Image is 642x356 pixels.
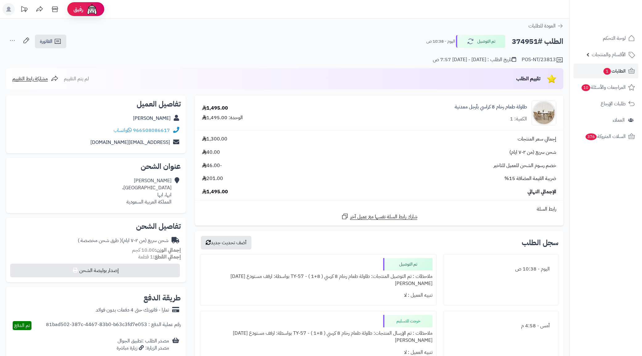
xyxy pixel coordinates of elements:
[586,133,597,140] span: 376
[78,237,122,244] span: ( طرق شحن مخصصة )
[90,139,170,146] a: [EMAIL_ADDRESS][DOMAIN_NAME]
[455,103,527,111] a: طاولة طعام رخام 8 كراسي بأرجل معدنية
[86,3,98,15] img: ai-face.png
[582,84,590,91] span: 10
[383,258,433,270] div: تم التوصيل
[516,75,541,82] span: تقييم الطلب
[11,223,181,230] h2: تفاصيل الشحن
[383,315,433,327] div: خرجت للتسليم
[341,213,417,220] a: شارك رابط السلة نفسها مع عميل آخر
[143,294,181,302] h2: طريقة الدفع
[522,239,558,246] h3: سجل الطلب
[202,175,223,182] span: 201.00
[73,6,83,13] span: رفيق
[197,206,561,213] div: رابط السلة
[532,101,556,125] img: 1752664082-1-90x90.jpg
[46,321,181,330] div: رقم عملية الدفع : 81bad502-387c-4467-83b0-b63c3fd7e053
[518,136,556,143] span: إجمالي سعر المنتجات
[12,75,58,82] a: مشاركة رابط التقييم
[16,3,32,17] a: تحديثات المنصة
[10,264,180,277] button: إصدار بوليصة الشحن
[603,68,611,75] span: 1
[512,35,563,48] h2: الطلب #374951
[603,67,626,75] span: الطلبات
[528,188,556,195] span: الإجمالي النهائي
[574,96,638,111] a: طلبات الإرجاع
[574,64,638,78] a: الطلبات1
[350,213,417,220] span: شارك رابط السلة نفسها مع عميل آخر
[78,237,168,244] div: شحن سريع (من ٢-٧ ايام)
[114,127,132,134] a: واتساب
[14,322,30,329] span: تم الدفع
[133,127,170,134] a: 966508086617
[11,100,181,108] h2: تفاصيل العميل
[201,236,251,249] button: أضف تحديث جديد
[35,35,66,48] a: الفاتورة
[510,115,527,123] div: الكمية: 1
[509,149,556,156] span: شحن سريع (من ٢-٧ ايام)
[574,129,638,144] a: السلات المتروكة376
[426,38,455,44] small: اليوم - 10:38 ص
[581,83,626,92] span: المراجعات والأسئلة
[202,105,228,112] div: 1,495.00
[613,116,625,124] span: العملاء
[96,307,169,314] div: تمارا - فاتورتك حتى 4 دفعات بدون فوائد
[574,31,638,46] a: لوحة التحكم
[603,34,626,43] span: لوحة التحكم
[456,35,505,48] button: تم التوصيل
[132,246,181,254] small: 10.00 كجم
[522,56,563,64] div: POS-NT/23813
[40,38,52,45] span: الفاتورة
[448,320,554,332] div: أمس - 4:58 م
[202,188,228,195] span: 1,495.00
[574,113,638,128] a: العملاء
[528,22,563,30] a: العودة للطلبات
[574,80,638,95] a: المراجعات والأسئلة10
[202,162,222,169] span: -46.00
[528,22,556,30] span: العودة للطلبات
[601,99,626,108] span: طلبات الإرجاع
[122,177,172,205] div: [PERSON_NAME] [GEOGRAPHIC_DATA]، ابها، ابها المملكة العربية السعودية
[504,175,556,182] span: ضريبة القيمة المضافة 15%
[202,136,227,143] span: 1,300.00
[202,114,243,121] div: الوحدة: 1,495.00
[204,270,433,290] div: ملاحظات : تم التوصيل المنتجات: طاولة طعام رخام 8 كرسي ( 8+1 ) - TY-57 بواسطة: ارفف مستودع [DATE][...
[494,162,556,169] span: خصم رسوم الشحن للعميل للتاخير
[204,327,433,346] div: ملاحظات : تم الإرسال المنتجات: طاولة طعام رخام 8 كرسي ( 8+1 ) - TY-57 بواسطة: ارفف مستودع [DATE][...
[585,132,626,141] span: السلات المتروكة
[155,246,181,254] strong: إجمالي الوزن:
[133,115,171,122] a: [PERSON_NAME]
[202,149,220,156] span: 40.00
[138,253,181,261] small: 1 قطعة
[11,163,181,170] h2: عنوان الشحن
[117,337,169,352] div: مصدر الطلب :تطبيق الجوال
[12,75,48,82] span: مشاركة رابط التقييم
[448,263,554,275] div: اليوم - 10:38 ص
[433,56,516,63] div: تاريخ الطلب : [DATE] - [DATE] 7:57 ص
[64,75,89,82] span: لم يتم التقييم
[117,345,169,352] div: مصدر الزيارة: زيارة مباشرة
[204,289,433,301] div: تنبيه العميل : لا
[153,253,181,261] strong: إجمالي القطع:
[592,50,626,59] span: الأقسام والمنتجات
